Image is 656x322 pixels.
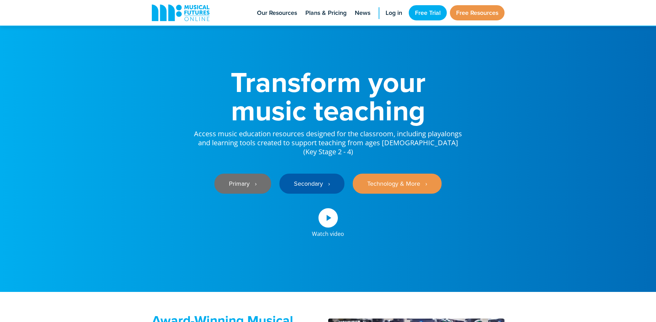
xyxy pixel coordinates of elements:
[409,5,447,20] a: Free Trial
[193,68,463,125] h1: Transform your music teaching
[353,174,442,194] a: Technology & More ‎‏‏‎ ‎ ›
[257,8,297,18] span: Our Resources
[355,8,370,18] span: News
[279,174,344,194] a: Secondary ‎‏‏‎ ‎ ›
[193,125,463,156] p: Access music education resources designed for the classroom, including playalongs and learning to...
[214,174,271,194] a: Primary ‎‏‏‎ ‎ ›
[312,228,344,237] div: Watch video
[450,5,505,20] a: Free Resources
[305,8,347,18] span: Plans & Pricing
[386,8,402,18] span: Log in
